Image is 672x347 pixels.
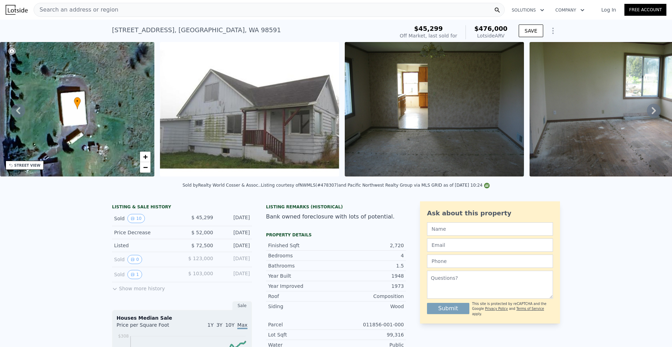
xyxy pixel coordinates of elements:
div: 011856-001-000 [336,321,404,328]
input: Phone [427,255,553,268]
button: SAVE [519,25,543,37]
div: Siding [268,303,336,310]
div: [DATE] [219,255,250,264]
div: Sold [114,270,176,279]
a: Privacy Policy [485,307,508,311]
div: Off Market, last sold for [400,32,457,39]
span: $476,000 [474,25,507,32]
div: [DATE] [219,229,250,236]
div: Roof [268,293,336,300]
div: Listed [114,242,176,249]
button: View historical data [127,214,145,223]
a: Free Account [624,4,666,16]
button: Show Options [546,24,560,38]
img: NWMLS Logo [484,183,490,188]
div: 1.5 [336,262,404,269]
span: 1Y [208,322,213,328]
div: [DATE] [219,242,250,249]
div: Lot Sqft [268,331,336,338]
span: $45,299 [414,25,443,32]
span: 3Y [216,322,222,328]
div: Lotside ARV [474,32,507,39]
div: Houses Median Sale [117,314,247,321]
button: Show more history [112,282,165,292]
div: Listing courtesy of NWMLS (#478307) and Pacific Northwest Realty Group via MLS GRID as of [DATE] ... [261,183,489,188]
div: Finished Sqft [268,242,336,249]
div: 1948 [336,272,404,279]
button: Solutions [506,4,550,16]
button: Submit [427,303,469,314]
div: Sale [232,301,252,310]
div: 1973 [336,283,404,290]
div: Bank owned foreclosure with lots of potential. [266,213,406,221]
button: View historical data [127,255,142,264]
div: Parcel [268,321,336,328]
div: Year Improved [268,283,336,290]
div: Sold by Realty World Cosser & Assoc. . [182,183,261,188]
img: Sale: 121697365 Parcel: 103011374 [160,42,339,176]
div: Ask about this property [427,208,553,218]
img: Lotside [6,5,28,15]
input: Email [427,238,553,252]
div: Year Built [268,272,336,279]
div: Bathrooms [268,262,336,269]
span: $ 123,000 [188,256,213,261]
span: − [143,163,148,172]
div: Composition [336,293,404,300]
div: 2,720 [336,242,404,249]
span: Search an address or region [34,6,118,14]
img: Sale: 121697365 Parcel: 103011374 [345,42,524,176]
span: $ 52,000 [191,230,213,235]
span: 10Y [225,322,234,328]
a: Log In [593,6,624,13]
div: Price Decrease [114,229,176,236]
div: Listing Remarks (Historical) [266,204,406,210]
span: $ 72,500 [191,243,213,248]
div: Bedrooms [268,252,336,259]
div: [DATE] [219,214,250,223]
tspan: $308 [118,334,129,339]
div: LISTING & SALE HISTORY [112,204,252,211]
div: Wood [336,303,404,310]
a: Terms of Service [516,307,544,311]
div: STREET VIEW [14,163,41,168]
button: View historical data [127,270,142,279]
div: Price per Square Foot [117,321,182,333]
div: This site is protected by reCAPTCHA and the Google and apply. [472,301,553,317]
div: Property details [266,232,406,238]
span: + [143,152,148,161]
span: $ 45,299 [191,215,213,220]
div: • [74,97,81,109]
div: 99,316 [336,331,404,338]
div: [DATE] [219,270,250,279]
input: Name [427,222,553,236]
div: Sold [114,255,176,264]
div: Sold [114,214,176,223]
button: Company [550,4,590,16]
span: • [74,98,81,104]
a: Zoom in [140,152,150,162]
div: [STREET_ADDRESS] , [GEOGRAPHIC_DATA] , WA 98591 [112,25,281,35]
span: Max [237,322,247,329]
a: Zoom out [140,162,150,173]
div: 4 [336,252,404,259]
span: $ 103,000 [188,271,213,276]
